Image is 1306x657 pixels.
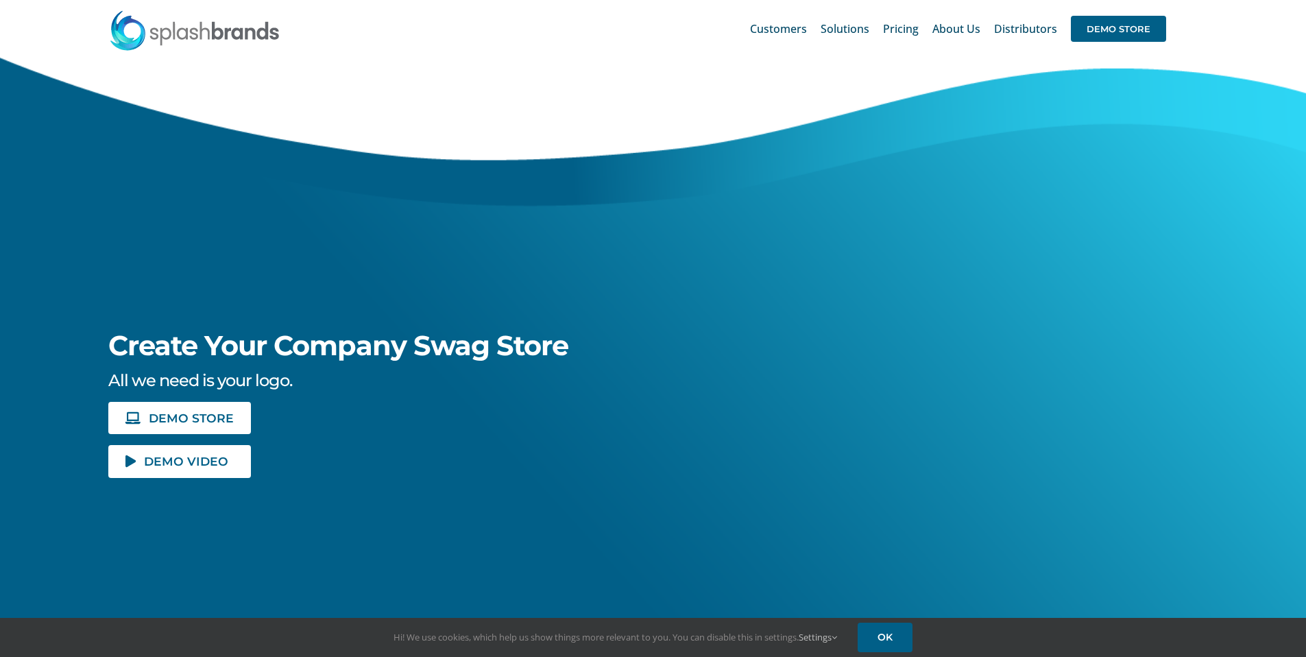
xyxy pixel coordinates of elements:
span: Distributors [994,23,1057,34]
span: Hi! We use cookies, which help us show things more relevant to you. You can disable this in setti... [394,631,837,643]
a: Distributors [994,7,1057,51]
a: OK [858,623,912,652]
span: Create Your Company Swag Store [108,328,568,362]
span: Pricing [883,23,919,34]
span: DEMO STORE [1071,16,1166,42]
a: Pricing [883,7,919,51]
a: DEMO STORE [108,402,251,434]
span: About Us [932,23,980,34]
span: DEMO VIDEO [144,455,228,467]
span: Customers [750,23,807,34]
nav: Main Menu [750,7,1166,51]
span: Solutions [821,23,869,34]
span: DEMO STORE [149,412,234,424]
a: DEMO STORE [1071,7,1166,51]
a: Customers [750,7,807,51]
span: All we need is your logo. [108,370,292,390]
a: Settings [799,631,837,643]
img: SplashBrands.com Logo [109,10,280,51]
